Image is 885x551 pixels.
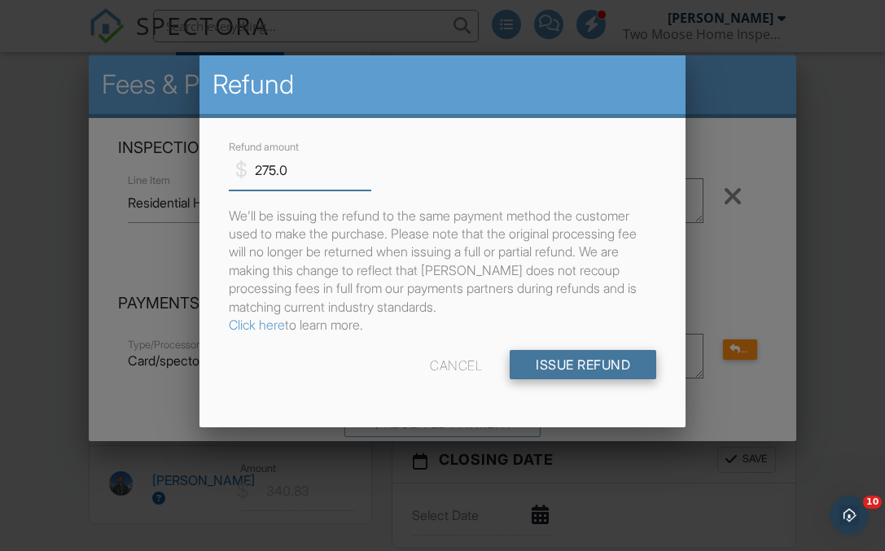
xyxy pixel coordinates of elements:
[229,140,299,155] label: Refund amount
[863,496,882,509] span: 10
[229,207,657,335] p: We'll be issuing the refund to the same payment method the customer used to make the purchase. Pl...
[430,350,482,379] div: Cancel
[830,496,869,535] iframe: Intercom live chat
[212,68,673,101] h2: Refund
[510,350,656,379] input: Issue Refund
[229,317,285,333] a: Click here
[235,156,248,184] div: $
